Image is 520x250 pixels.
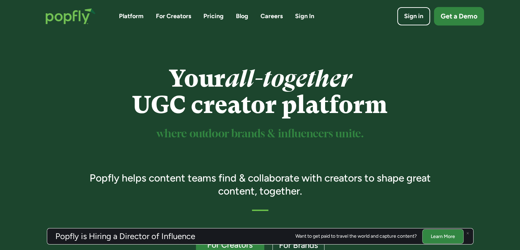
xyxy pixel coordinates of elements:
[80,65,440,118] h1: Your UGC creator platform
[39,1,103,31] a: home
[203,12,224,21] a: Pricing
[80,172,440,197] h3: Popfly helps content teams find & collaborate with creators to shape great content, together.
[434,7,484,25] a: Get a Demo
[236,12,248,21] a: Blog
[295,234,417,239] div: Want to get paid to travel the world and capture content?
[119,12,144,21] a: Platform
[441,12,477,21] div: Get a Demo
[422,229,464,243] a: Learn More
[261,12,283,21] a: Careers
[157,129,364,139] sup: where outdoor brands & influencers unite.
[404,12,423,21] div: Sign in
[397,7,430,25] a: Sign in
[156,12,191,21] a: For Creators
[55,232,195,240] h3: Popfly is Hiring a Director of Influence
[295,12,314,21] a: Sign In
[225,65,351,92] em: all-together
